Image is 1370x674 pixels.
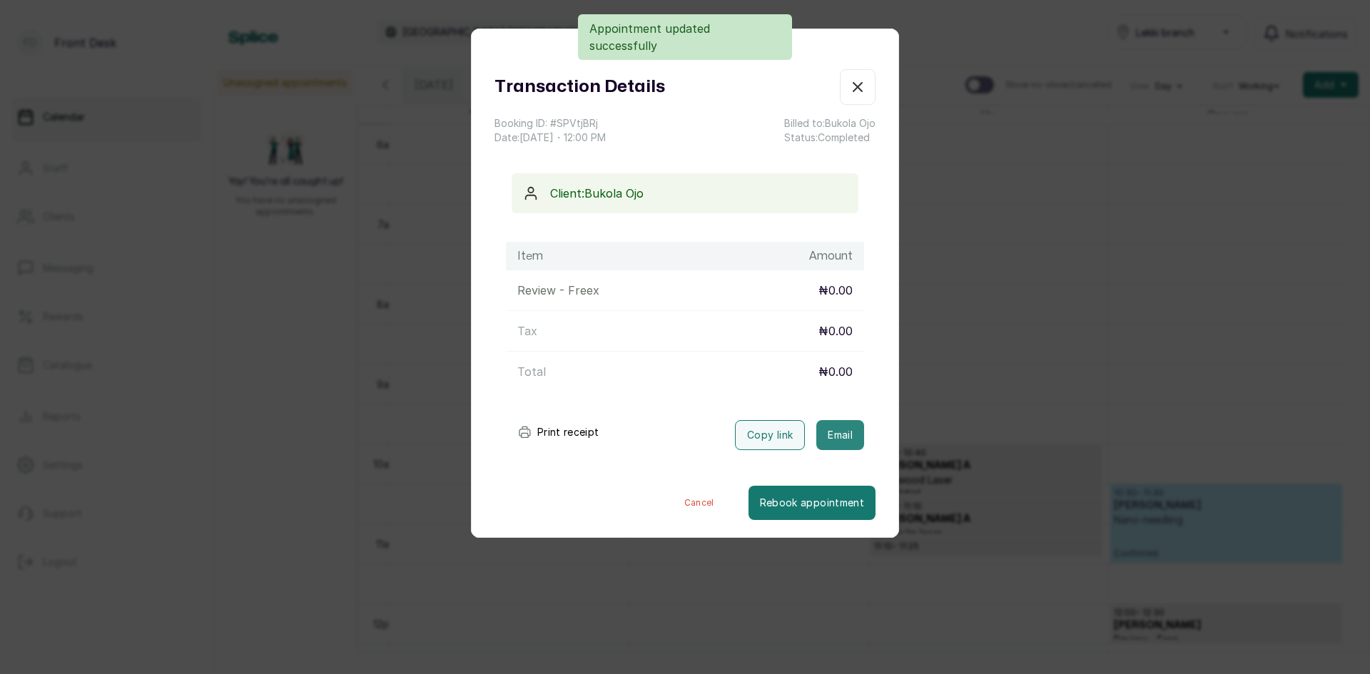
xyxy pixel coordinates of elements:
[517,322,537,339] p: Tax
[506,418,611,446] button: Print receipt
[517,363,546,380] p: Total
[818,282,853,299] p: ₦0.00
[650,486,749,520] button: Cancel
[735,420,805,450] button: Copy link
[550,185,847,202] p: Client: Bukola Ojo
[494,74,665,100] h1: Transaction Details
[818,363,853,380] p: ₦0.00
[749,486,876,520] button: Rebook appointment
[494,116,606,131] p: Booking ID: # SPVtjBRj
[816,420,864,450] button: Email
[517,282,599,299] p: Review - Free x
[589,20,781,54] p: Appointment updated successfully
[784,116,876,131] p: Billed to: Bukola Ojo
[494,131,606,145] p: Date: [DATE] ・ 12:00 PM
[809,247,853,265] h1: Amount
[784,131,876,145] p: Status: Completed
[818,322,853,339] p: ₦0.00
[517,247,543,265] h1: Item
